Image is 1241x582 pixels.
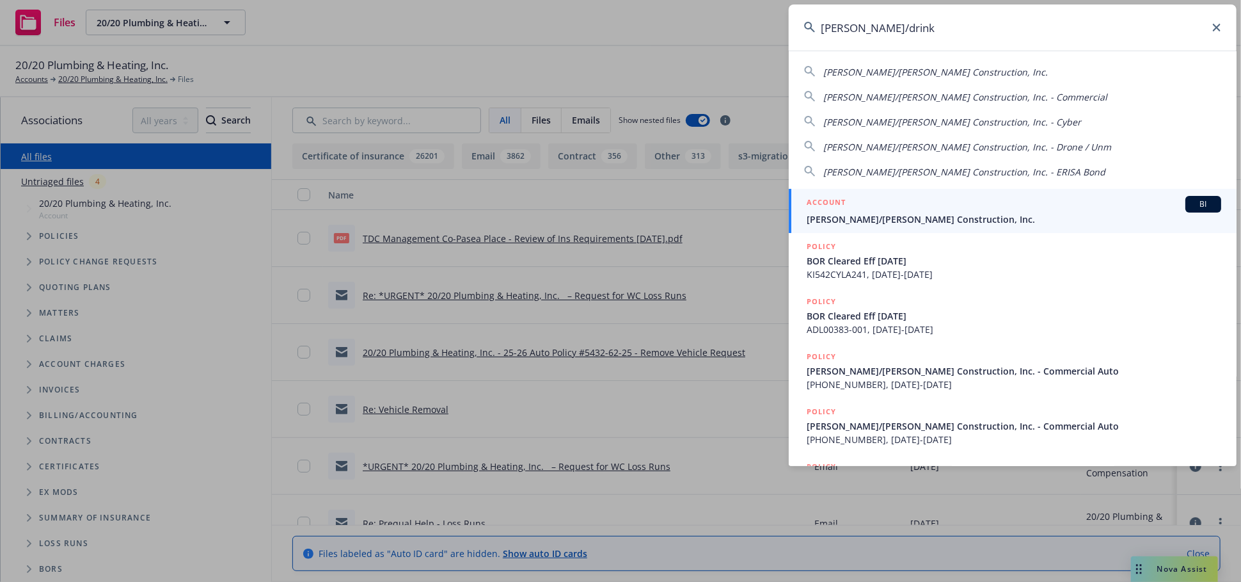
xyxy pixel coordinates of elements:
[789,189,1237,233] a: ACCOUNTBI[PERSON_NAME]/[PERSON_NAME] Construction, Inc.
[823,66,1048,78] span: [PERSON_NAME]/[PERSON_NAME] Construction, Inc.
[789,398,1237,453] a: POLICY[PERSON_NAME]/[PERSON_NAME] Construction, Inc. - Commercial Auto[PHONE_NUMBER], [DATE]-[DATE]
[789,343,1237,398] a: POLICY[PERSON_NAME]/[PERSON_NAME] Construction, Inc. - Commercial Auto[PHONE_NUMBER], [DATE]-[DATE]
[807,213,1221,226] span: [PERSON_NAME]/[PERSON_NAME] Construction, Inc.
[807,460,836,473] h5: POLICY
[1190,198,1216,210] span: BI
[789,4,1237,51] input: Search...
[807,240,836,253] h5: POLICY
[807,295,836,308] h5: POLICY
[823,141,1111,153] span: [PERSON_NAME]/[PERSON_NAME] Construction, Inc. - Drone / Unm
[807,405,836,418] h5: POLICY
[807,268,1221,281] span: KI542CYLA241, [DATE]-[DATE]
[807,309,1221,323] span: BOR Cleared Eff [DATE]
[789,288,1237,343] a: POLICYBOR Cleared Eff [DATE]ADL00383-001, [DATE]-[DATE]
[807,364,1221,378] span: [PERSON_NAME]/[PERSON_NAME] Construction, Inc. - Commercial Auto
[823,116,1081,128] span: [PERSON_NAME]/[PERSON_NAME] Construction, Inc. - Cyber
[807,254,1221,268] span: BOR Cleared Eff [DATE]
[807,419,1221,433] span: [PERSON_NAME]/[PERSON_NAME] Construction, Inc. - Commercial Auto
[823,166,1105,178] span: [PERSON_NAME]/[PERSON_NAME] Construction, Inc. - ERISA Bond
[807,378,1221,391] span: [PHONE_NUMBER], [DATE]-[DATE]
[807,350,836,363] h5: POLICY
[807,433,1221,446] span: [PHONE_NUMBER], [DATE]-[DATE]
[823,91,1107,103] span: [PERSON_NAME]/[PERSON_NAME] Construction, Inc. - Commercial
[789,453,1237,508] a: POLICY
[807,196,846,211] h5: ACCOUNT
[807,323,1221,336] span: ADL00383-001, [DATE]-[DATE]
[789,233,1237,288] a: POLICYBOR Cleared Eff [DATE]KI542CYLA241, [DATE]-[DATE]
